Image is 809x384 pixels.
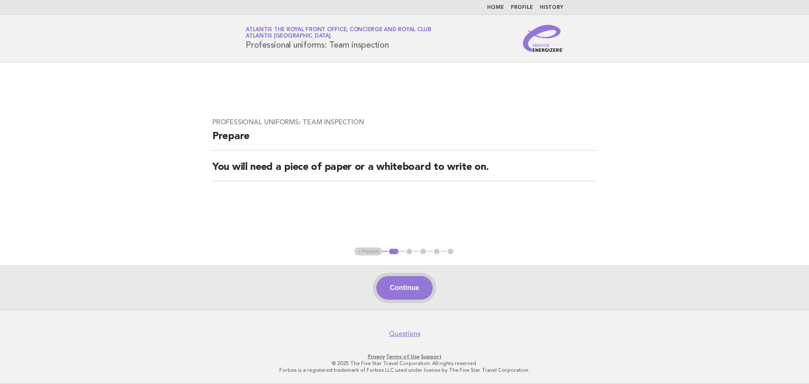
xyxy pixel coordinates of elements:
p: © 2025 The Five Star Travel Corporation. All rights reserved. [147,360,662,367]
a: Profile [511,5,533,10]
a: History [540,5,563,10]
a: Privacy [368,354,385,360]
a: Questions [389,330,421,338]
a: Atlantis The Royal Front Office, Concierge and Royal ClubAtlantis [GEOGRAPHIC_DATA] [246,27,431,39]
h2: Prepare [212,130,597,150]
p: Forbes is a registered trademark of Forbes LLC used under license by The Five Star Travel Corpora... [147,367,662,373]
h1: Professional uniforms: Team inspection [246,27,431,49]
a: Support [421,354,442,360]
a: Home [487,5,504,10]
span: Atlantis [GEOGRAPHIC_DATA] [246,34,331,39]
p: · · [147,353,662,360]
a: Terms of Use [386,354,420,360]
button: Continue [376,276,432,300]
button: 1 [388,247,400,256]
img: Service Energizers [523,25,563,52]
h3: Professional uniforms: Team inspection [212,118,597,126]
h2: You will need a piece of paper or a whiteboard to write on. [212,161,597,181]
